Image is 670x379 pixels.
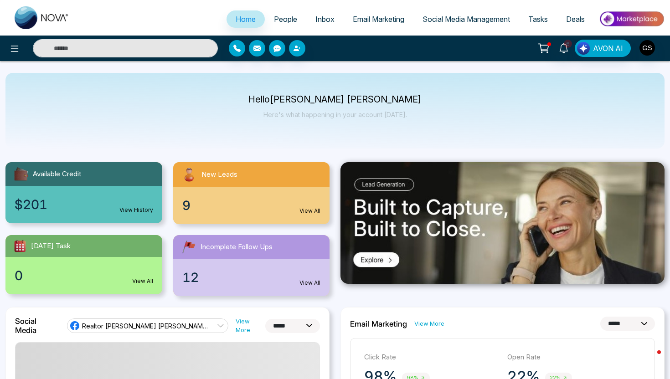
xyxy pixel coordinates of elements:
a: Home [227,10,265,28]
p: Open Rate [507,352,641,363]
a: View All [299,207,320,215]
span: Tasks [528,15,548,24]
img: availableCredit.svg [13,166,29,182]
img: Nova CRM Logo [15,6,69,29]
img: User Avatar [639,40,655,56]
a: Social Media Management [413,10,519,28]
p: Hello [PERSON_NAME] [PERSON_NAME] [248,96,422,103]
a: New Leads9View All [168,162,335,224]
a: Incomplete Follow Ups12View All [168,235,335,296]
a: Email Marketing [344,10,413,28]
a: Tasks [519,10,557,28]
img: followUps.svg [180,239,197,255]
span: Email Marketing [353,15,404,24]
span: [DATE] Task [31,241,71,251]
a: View All [132,277,153,285]
button: AVON AI [575,40,631,57]
img: Lead Flow [577,42,590,55]
span: People [274,15,297,24]
p: Here's what happening in your account [DATE]. [248,111,422,118]
span: Available Credit [33,169,81,179]
img: . [340,162,665,284]
span: Deals [566,15,585,24]
span: Social Media Management [423,15,510,24]
a: View All [299,279,320,287]
span: New Leads [201,169,237,180]
span: 0 [15,266,23,285]
a: 6 [553,40,575,56]
a: View History [119,206,153,214]
span: 6 [564,40,572,48]
iframe: Intercom live chat [639,348,661,370]
span: Inbox [315,15,335,24]
span: AVON AI [593,43,623,54]
span: Home [236,15,256,24]
img: newLeads.svg [180,166,198,183]
img: Market-place.gif [598,9,665,29]
span: 12 [182,268,199,287]
span: Realtor [PERSON_NAME] [PERSON_NAME] [82,322,208,330]
span: Incomplete Follow Ups [201,242,273,252]
p: Click Rate [364,352,498,363]
a: View More [414,319,444,328]
img: todayTask.svg [13,239,27,253]
a: People [265,10,306,28]
a: Inbox [306,10,344,28]
h2: Social Media [15,317,60,335]
a: View More [236,317,265,334]
a: Deals [557,10,594,28]
span: $201 [15,195,47,214]
h2: Email Marketing [350,319,407,328]
span: 9 [182,196,191,215]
